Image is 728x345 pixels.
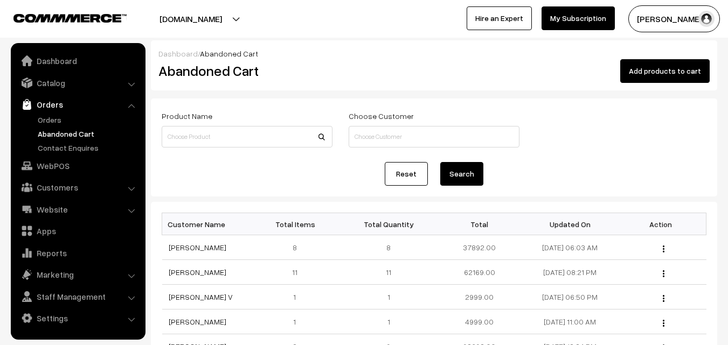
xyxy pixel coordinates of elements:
a: Staff Management [13,287,142,306]
a: COMMMERCE [13,11,108,24]
a: Settings [13,308,142,328]
img: Menu [663,245,664,252]
img: Menu [663,270,664,277]
td: [DATE] 08:21 PM [525,260,615,285]
a: Orders [35,114,142,125]
td: 1 [253,285,343,309]
td: 8 [343,235,434,260]
input: Choose Customer [349,126,519,147]
a: Apps [13,221,142,241]
a: Abandoned Cart [35,128,142,139]
td: 1 [343,285,434,309]
th: Updated On [525,213,615,235]
td: [DATE] 06:50 PM [525,285,615,309]
td: 62169.00 [434,260,524,285]
td: 37892.00 [434,235,524,260]
img: COMMMERCE [13,14,127,22]
a: Marketing [13,265,142,284]
a: Orders [13,95,142,114]
a: WebPOS [13,156,142,175]
th: Total Quantity [343,213,434,235]
h2: Abandoned Cart [158,62,331,79]
a: [PERSON_NAME] V [169,292,233,301]
td: 4999.00 [434,309,524,334]
a: [PERSON_NAME] [169,243,226,252]
label: Product Name [162,110,212,122]
img: Menu [663,320,664,327]
td: 8 [253,235,343,260]
td: 11 [343,260,434,285]
a: Hire an Expert [467,6,532,30]
img: Menu [663,295,664,302]
a: [PERSON_NAME] [169,317,226,326]
button: Search [440,162,483,186]
td: [DATE] 11:00 AM [525,309,615,334]
a: Catalog [13,73,142,93]
a: Contact Enquires [35,142,142,153]
img: user [698,11,715,27]
td: [DATE] 06:03 AM [525,235,615,260]
td: 1 [343,309,434,334]
button: [DOMAIN_NAME] [122,5,260,32]
td: 1 [253,309,343,334]
input: Choose Product [162,126,332,147]
label: Choose Customer [349,110,414,122]
td: 2999.00 [434,285,524,309]
th: Action [615,213,706,235]
th: Customer Name [162,213,253,235]
a: My Subscription [542,6,615,30]
a: Website [13,200,142,219]
a: Reset [385,162,428,186]
a: [PERSON_NAME] [169,267,226,277]
a: Dashboard [13,51,142,71]
span: Abandoned Cart [200,49,258,58]
a: Reports [13,243,142,263]
td: 11 [253,260,343,285]
button: [PERSON_NAME] [628,5,720,32]
div: / [158,48,710,59]
a: Customers [13,178,142,197]
th: Total Items [253,213,343,235]
th: Total [434,213,524,235]
a: Dashboard [158,49,198,58]
button: Add products to cart [620,59,710,83]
